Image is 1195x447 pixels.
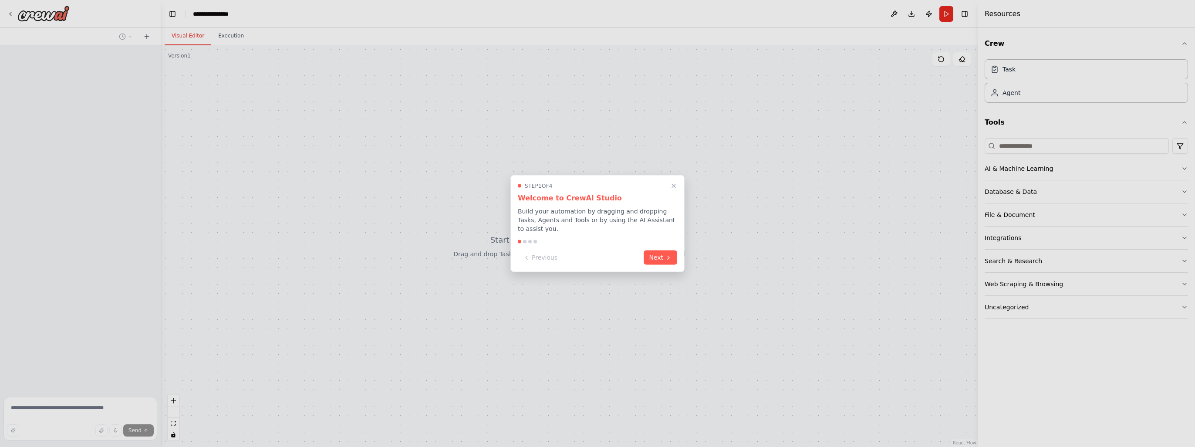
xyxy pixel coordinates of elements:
h3: Welcome to CrewAI Studio [518,193,677,203]
button: Close walkthrough [668,181,679,191]
p: Build your automation by dragging and dropping Tasks, Agents and Tools or by using the AI Assista... [518,207,677,233]
button: Next [644,251,677,265]
button: Hide left sidebar [166,8,179,20]
span: Step 1 of 4 [525,183,553,190]
button: Previous [518,251,563,265]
